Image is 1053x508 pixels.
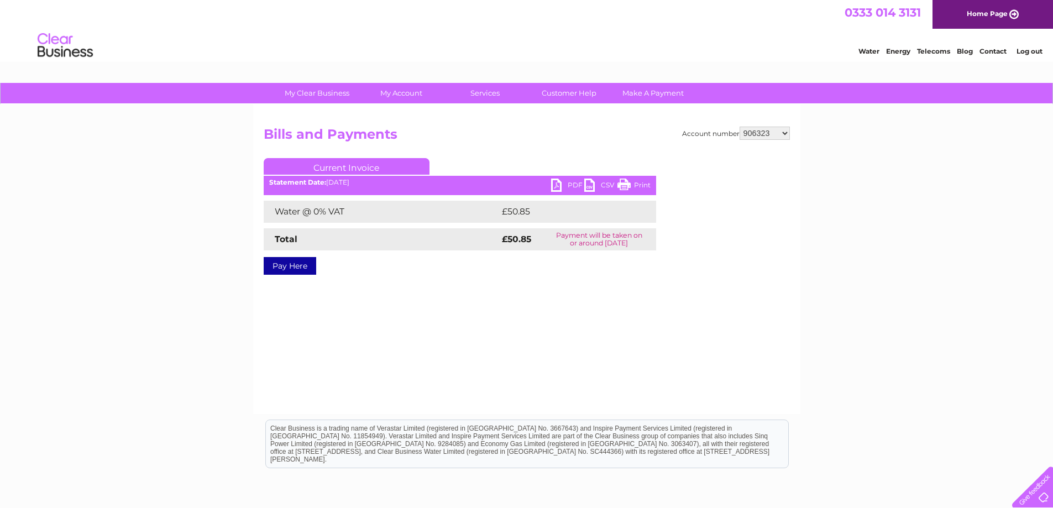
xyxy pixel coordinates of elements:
a: My Account [355,83,447,103]
a: Print [617,179,651,195]
img: logo.png [37,29,93,62]
a: My Clear Business [271,83,363,103]
td: Water @ 0% VAT [264,201,499,223]
div: Account number [682,127,790,140]
a: Make A Payment [607,83,699,103]
a: Current Invoice [264,158,429,175]
a: Log out [1017,47,1042,55]
a: PDF [551,179,584,195]
div: [DATE] [264,179,656,186]
b: Statement Date: [269,178,326,186]
a: Water [858,47,879,55]
strong: £50.85 [502,234,531,244]
td: Payment will be taken on or around [DATE] [542,228,656,250]
strong: Total [275,234,297,244]
div: Clear Business is a trading name of Verastar Limited (registered in [GEOGRAPHIC_DATA] No. 3667643... [266,6,788,54]
a: Contact [979,47,1007,55]
a: Pay Here [264,257,316,275]
a: Blog [957,47,973,55]
a: Services [439,83,531,103]
a: CSV [584,179,617,195]
a: Telecoms [917,47,950,55]
a: 0333 014 3131 [845,6,921,19]
td: £50.85 [499,201,634,223]
h2: Bills and Payments [264,127,790,148]
a: Energy [886,47,910,55]
a: Customer Help [523,83,615,103]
